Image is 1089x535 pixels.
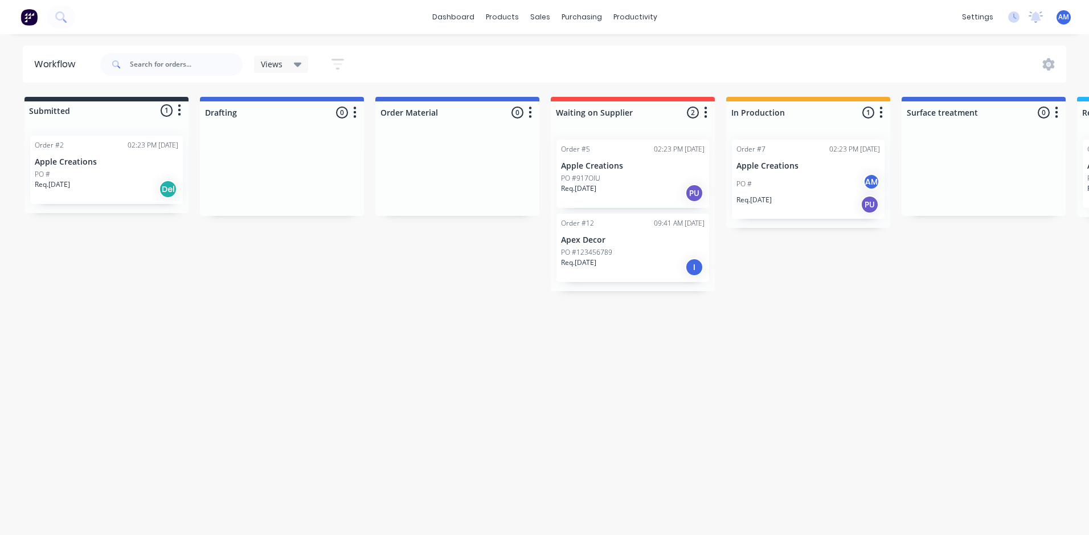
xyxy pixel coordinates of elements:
[956,9,999,26] div: settings
[561,247,612,258] p: PO #123456789
[736,179,752,189] p: PO #
[1058,12,1069,22] span: AM
[525,9,556,26] div: sales
[561,144,590,154] div: Order #5
[561,161,705,171] p: Apple Creations
[736,161,880,171] p: Apple Creations
[685,258,703,276] div: I
[35,157,178,167] p: Apple Creations
[736,144,765,154] div: Order #7
[608,9,663,26] div: productivity
[34,58,81,71] div: Workflow
[21,9,38,26] img: Factory
[35,179,70,190] p: Req. [DATE]
[561,218,594,228] div: Order #12
[561,173,600,183] p: PO #917OIU
[261,58,283,70] span: Views
[685,184,703,202] div: PU
[829,144,880,154] div: 02:23 PM [DATE]
[561,258,596,268] p: Req. [DATE]
[427,9,480,26] a: dashboard
[159,180,177,198] div: Del
[128,140,178,150] div: 02:23 PM [DATE]
[863,173,880,190] div: AM
[556,9,608,26] div: purchasing
[480,9,525,26] div: products
[556,214,709,282] div: Order #1209:41 AM [DATE]Apex DecorPO #123456789Req.[DATE]I
[654,144,705,154] div: 02:23 PM [DATE]
[35,140,64,150] div: Order #2
[30,136,183,204] div: Order #202:23 PM [DATE]Apple CreationsPO #Req.[DATE]Del
[732,140,885,219] div: Order #702:23 PM [DATE]Apple CreationsPO #AMReq.[DATE]PU
[654,218,705,228] div: 09:41 AM [DATE]
[130,53,243,76] input: Search for orders...
[556,140,709,208] div: Order #502:23 PM [DATE]Apple CreationsPO #917OIUReq.[DATE]PU
[561,235,705,245] p: Apex Decor
[736,195,772,205] p: Req. [DATE]
[861,195,879,214] div: PU
[561,183,596,194] p: Req. [DATE]
[35,169,50,179] p: PO #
